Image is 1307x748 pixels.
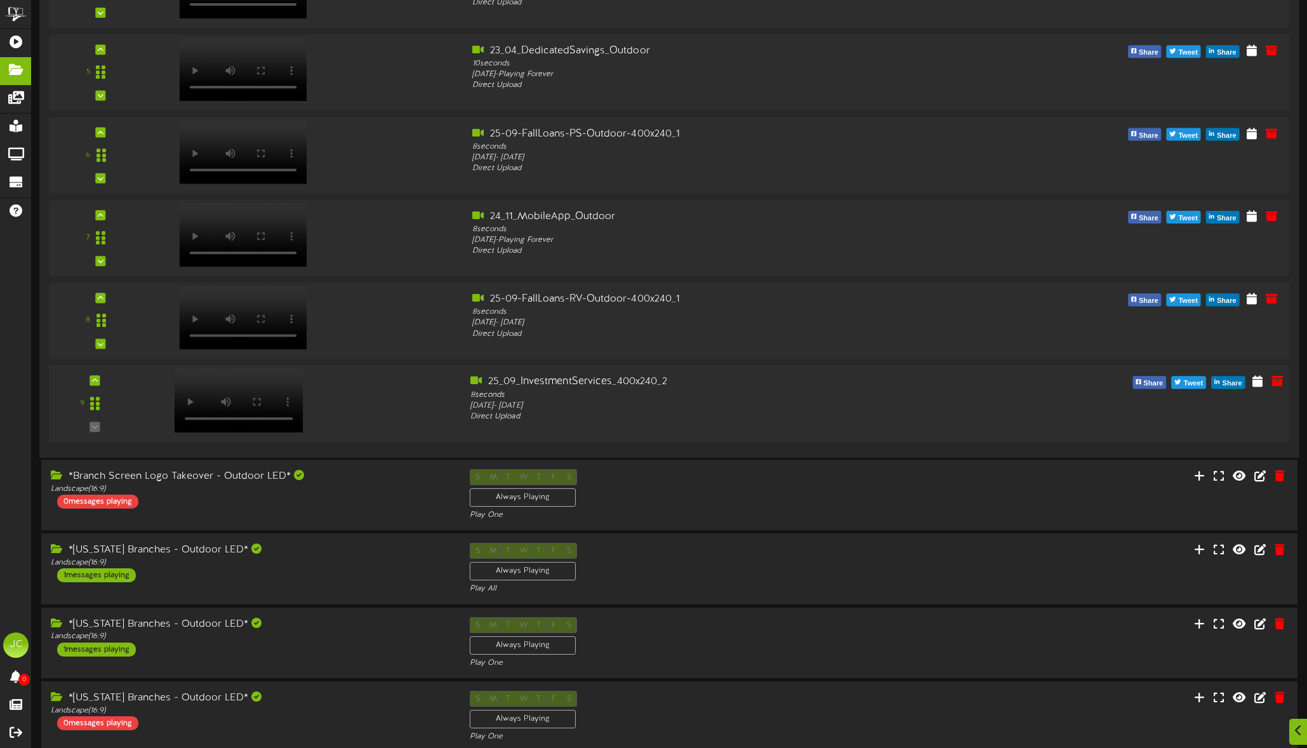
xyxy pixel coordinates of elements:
span: Tweet [1181,377,1205,391]
button: Tweet [1171,377,1206,389]
button: Tweet [1167,211,1201,224]
div: 1 messages playing [57,568,136,582]
span: Share [1136,211,1161,225]
button: Share [1206,128,1240,141]
div: Always Playing [470,562,576,580]
span: Share [1214,295,1239,309]
div: Play One [470,731,870,742]
button: Share [1206,45,1240,58]
span: Share [1214,46,1239,60]
div: 23_04_DedicatedSavings_Outdoor [472,44,970,58]
span: Tweet [1176,129,1200,143]
div: [DATE] - Playing Forever [472,235,970,246]
button: Share [1128,45,1162,58]
div: [DATE] - [DATE] [470,401,973,411]
span: Tweet [1176,295,1200,309]
div: Always Playing [470,488,576,507]
div: 25_09_InvestmentServices_400x240_2 [470,375,973,389]
div: *[US_STATE] Branches - Outdoor LED* [51,543,451,558]
div: Landscape ( 16:9 ) [51,631,451,642]
span: Share [1136,129,1161,143]
button: Share [1128,128,1162,141]
button: Share [1128,211,1162,224]
button: Share [1206,294,1240,307]
div: 25-09-FallLoans-RV-Outdoor-400x240_1 [472,292,970,307]
div: Play All [470,584,870,594]
div: Direct Upload [472,163,970,174]
div: [DATE] - Playing Forever [472,69,970,80]
span: Tweet [1176,211,1200,225]
div: *[US_STATE] Branches - Outdoor LED* [51,617,451,632]
div: 8 seconds [472,224,970,235]
div: *[US_STATE] Branches - Outdoor LED* [51,691,451,705]
div: Always Playing [470,636,576,655]
div: [DATE] - [DATE] [472,152,970,163]
span: Share [1141,377,1165,391]
div: JC [3,632,29,658]
span: Share [1220,377,1245,391]
div: Landscape ( 16:9 ) [51,705,451,716]
div: Landscape ( 16:9 ) [51,484,451,495]
div: Always Playing [470,710,576,728]
div: 0 messages playing [57,716,138,730]
div: 9 [80,398,84,409]
div: 8 seconds [472,141,970,152]
div: Direct Upload [470,411,973,422]
div: 8 seconds [470,389,973,400]
div: 8 [86,316,90,326]
span: Share [1214,211,1239,225]
div: 8 seconds [472,307,970,317]
div: 1 messages playing [57,643,136,657]
div: Play One [470,510,870,521]
span: 0 [18,674,30,686]
button: Share [1132,377,1166,389]
div: 6 [86,150,90,161]
button: Share [1206,211,1240,224]
div: [DATE] - [DATE] [472,317,970,328]
div: 25-09-FallLoans-PS-Outdoor-400x240_1 [472,127,970,142]
div: Landscape ( 16:9 ) [51,558,451,568]
button: Share [1211,377,1245,389]
div: Direct Upload [472,246,970,257]
button: Tweet [1167,294,1201,307]
button: Tweet [1167,45,1201,58]
div: Direct Upload [472,80,970,91]
span: Tweet [1176,46,1200,60]
div: Play One [470,658,870,669]
div: 0 messages playing [57,495,138,509]
span: Share [1214,129,1239,143]
div: Direct Upload [472,329,970,340]
span: Share [1136,46,1161,60]
button: Share [1128,294,1162,307]
span: Share [1136,295,1161,309]
div: 24_11_MobileApp_Outdoor [472,210,970,224]
div: *Branch Screen Logo Takeover - Outdoor LED* [51,469,451,484]
div: 10 seconds [472,58,970,69]
button: Tweet [1167,128,1201,141]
